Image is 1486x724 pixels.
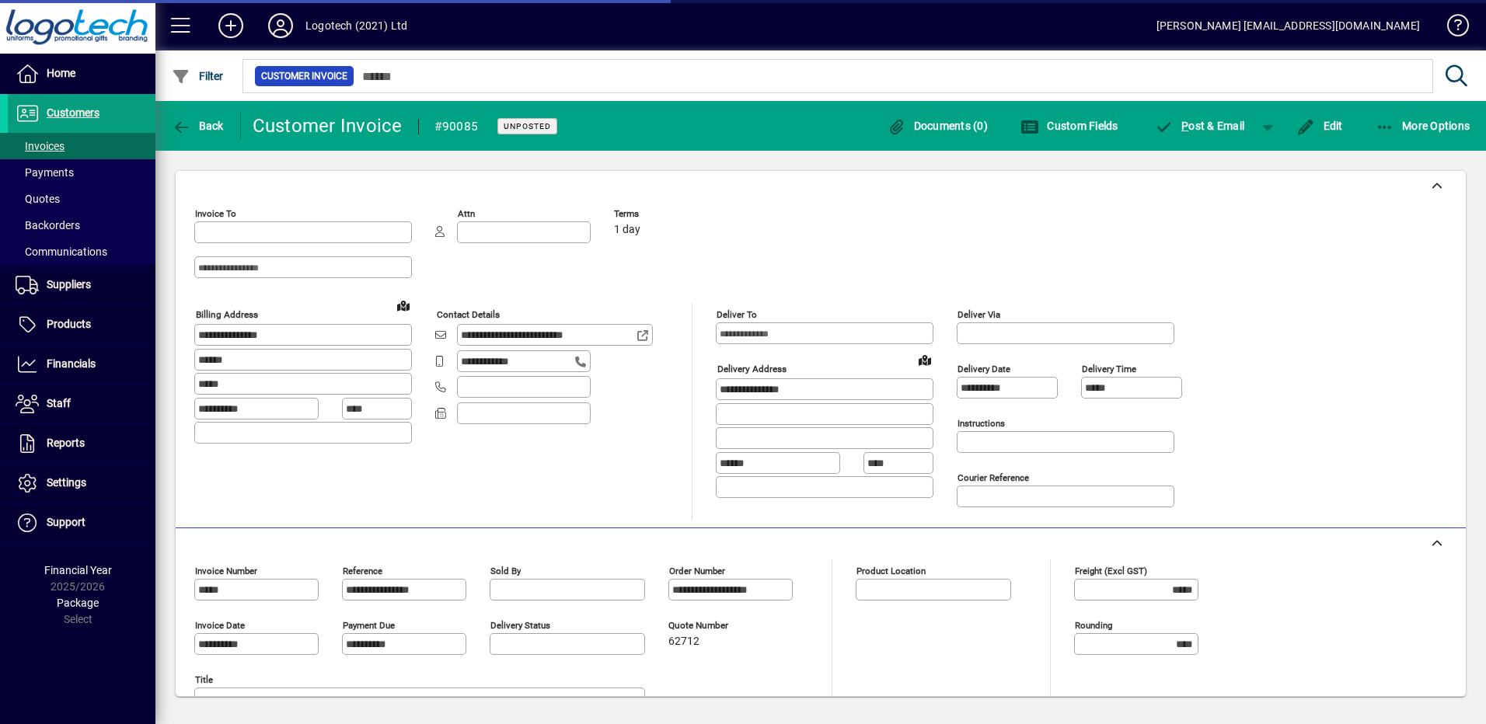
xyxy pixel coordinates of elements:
div: [PERSON_NAME] [EMAIL_ADDRESS][DOMAIN_NAME] [1156,13,1420,38]
span: 1 day [614,224,640,236]
mat-label: Invoice To [195,208,236,219]
span: Filter [172,70,224,82]
span: Terms [614,209,707,219]
span: Payments [16,166,74,179]
span: Edit [1296,120,1343,132]
a: Support [8,503,155,542]
span: Staff [47,397,71,409]
span: Financial Year [44,564,112,576]
mat-label: Delivery time [1082,364,1136,374]
span: Communications [16,245,107,258]
span: Suppliers [47,278,91,291]
mat-label: Payment due [343,620,395,631]
a: Payments [8,159,155,186]
button: Custom Fields [1017,112,1122,140]
mat-label: Deliver via [958,309,1000,320]
span: Package [57,597,99,609]
mat-label: Invoice number [195,566,257,576]
app-page-header-button: Back [155,112,241,140]
span: Back [172,120,224,132]
button: Documents (0) [883,112,992,140]
span: P [1181,120,1188,132]
span: Settings [47,476,86,489]
a: Products [8,305,155,344]
span: Backorders [16,219,80,231]
span: ost & Email [1155,120,1245,132]
span: Quotes [16,193,60,205]
button: Post & Email [1147,112,1253,140]
span: More Options [1376,120,1470,132]
mat-label: Deliver To [717,309,757,320]
mat-label: Order number [669,566,725,576]
mat-label: Freight (excl GST) [1075,566,1147,576]
span: Customer Invoice [261,68,347,84]
mat-label: Product location [856,566,926,576]
a: View on map [391,293,416,318]
button: Add [206,12,256,40]
button: Edit [1292,112,1347,140]
span: Financials [47,357,96,370]
a: Invoices [8,133,155,159]
div: Logotech (2021) Ltd [305,13,407,38]
a: Home [8,54,155,93]
a: View on map [912,347,937,372]
button: Back [168,112,228,140]
button: Profile [256,12,305,40]
mat-label: Courier Reference [958,472,1029,483]
mat-label: Title [195,674,213,685]
div: #90085 [434,114,479,139]
a: Staff [8,385,155,423]
span: Reports [47,437,85,449]
a: Suppliers [8,266,155,305]
mat-label: Invoice date [195,620,245,631]
a: Financials [8,345,155,384]
span: Products [47,318,91,330]
mat-label: Attn [458,208,475,219]
button: More Options [1372,112,1474,140]
span: 62712 [668,635,699,648]
span: Invoices [16,140,65,152]
span: Support [47,516,85,528]
a: Communications [8,238,155,265]
mat-label: Delivery date [958,364,1010,374]
a: Settings [8,464,155,503]
mat-label: Rounding [1075,620,1112,631]
mat-label: Sold by [490,566,521,576]
mat-label: Instructions [958,418,1005,429]
a: Backorders [8,212,155,238]
span: Home [47,67,75,79]
a: Quotes [8,186,155,212]
div: Customer Invoice [253,113,403,138]
button: Filter [168,62,228,90]
span: Customers [47,106,99,119]
a: Knowledge Base [1435,3,1467,54]
span: Custom Fields [1020,120,1118,132]
span: Unposted [504,121,551,131]
mat-label: Delivery status [490,620,550,631]
mat-label: Reference [343,566,382,576]
span: Quote number [668,621,762,631]
a: Reports [8,424,155,463]
span: Documents (0) [887,120,988,132]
